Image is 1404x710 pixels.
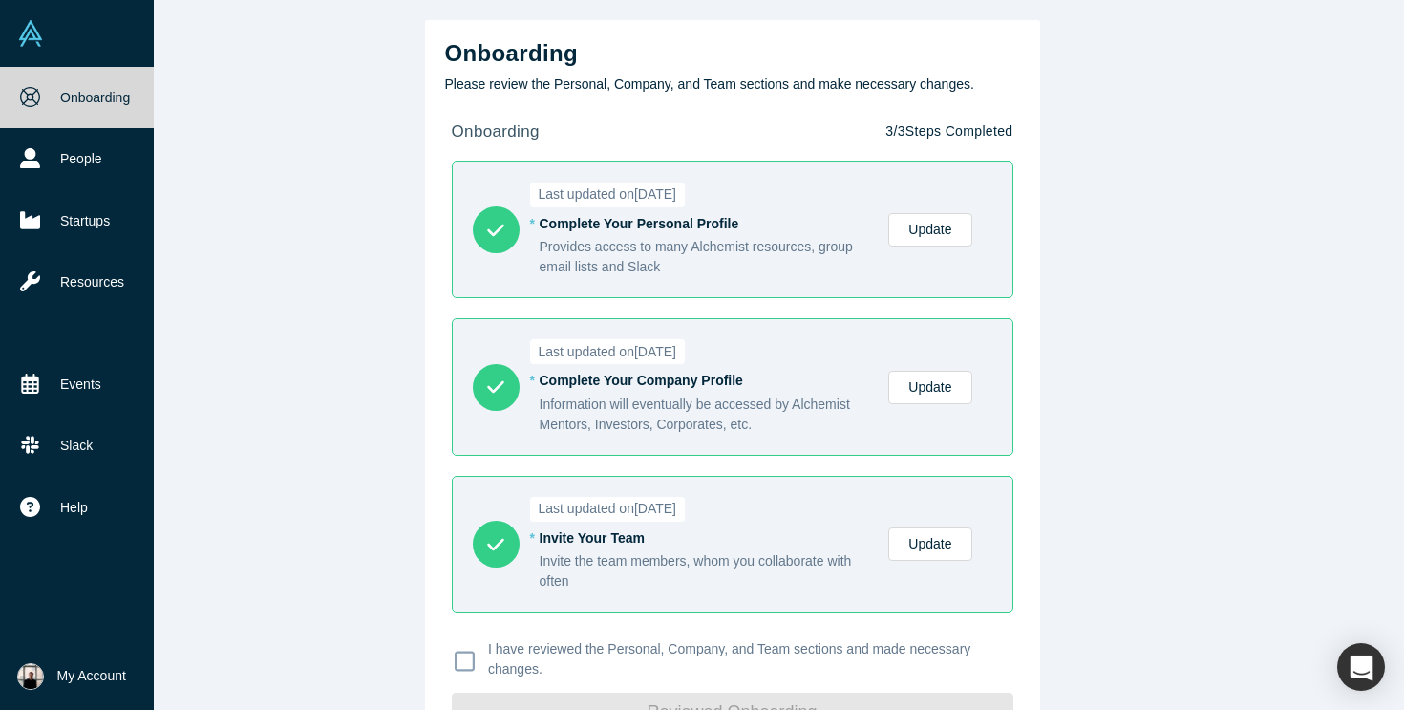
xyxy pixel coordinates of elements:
div: Invite the team members, whom you collaborate with often [540,551,869,592]
div: Complete Your Company Profile [540,371,869,391]
a: Update [888,213,971,247]
h2: Onboarding [445,40,1020,68]
p: I have reviewed the Personal, Company, and Team sections and made necessary changes. [488,639,1000,679]
a: Update [888,527,971,561]
p: Please review the Personal, Company, and Team sections and make necessary changes. [445,75,1020,95]
strong: onboarding [452,122,540,140]
div: Provides access to many Alchemist resources, group email lists and Slack [540,237,869,277]
button: My Account [17,663,126,690]
div: Complete Your Personal Profile [540,214,869,234]
div: Information will eventually be accessed by Alchemist Mentors, Investors, Corporates, etc. [540,395,869,435]
span: Help [60,498,88,518]
span: Last updated on [DATE] [530,183,686,207]
div: Invite Your Team [540,528,869,549]
a: Update [888,371,971,404]
span: Last updated on [DATE] [530,339,686,364]
img: Alchemist Vault Logo [17,20,44,47]
p: 3 / 3 Steps Completed [885,121,1012,141]
span: My Account [57,666,126,686]
img: Patrick Kirchhoff's Account [17,663,44,690]
span: Last updated on [DATE] [530,497,686,522]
